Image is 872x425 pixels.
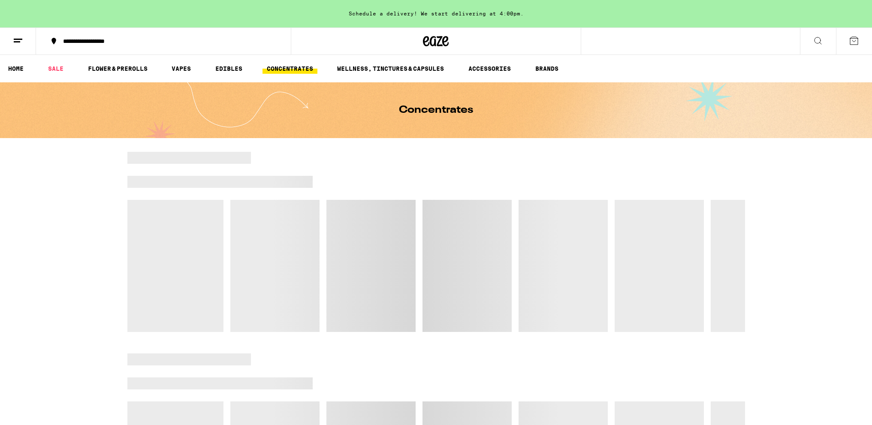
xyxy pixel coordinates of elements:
[167,63,195,74] a: VAPES
[399,105,473,115] h1: Concentrates
[44,63,68,74] a: SALE
[4,63,28,74] a: HOME
[464,63,515,74] a: ACCESSORIES
[211,63,247,74] a: EDIBLES
[263,63,317,74] a: CONCENTRATES
[333,63,448,74] a: WELLNESS, TINCTURES & CAPSULES
[531,63,563,74] a: BRANDS
[84,63,152,74] a: FLOWER & PREROLLS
